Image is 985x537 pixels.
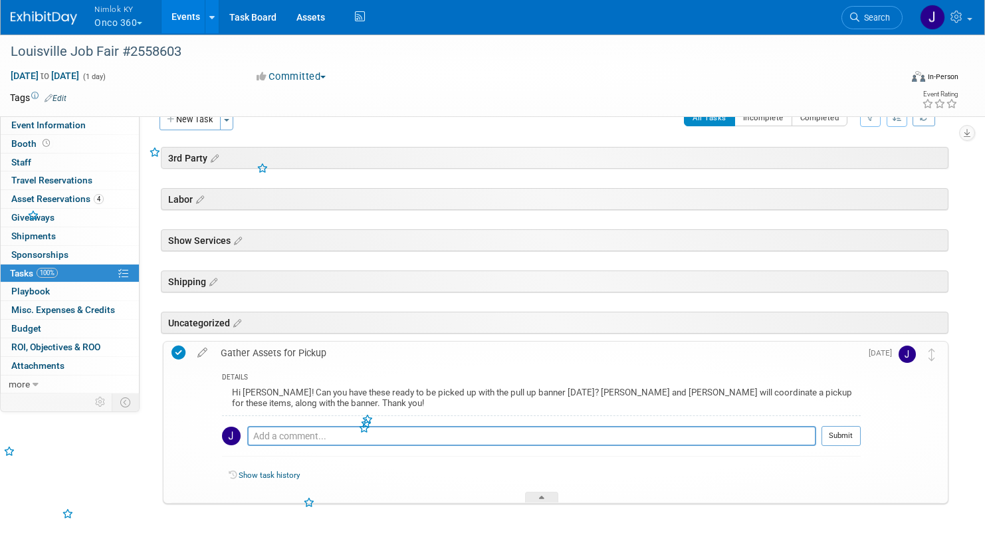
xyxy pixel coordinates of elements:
[37,268,58,278] span: 100%
[1,376,139,393] a: more
[82,72,106,81] span: (1 day)
[11,231,56,241] span: Shipments
[231,233,242,247] a: Edit sections
[161,188,948,210] div: Labor
[841,6,903,29] a: Search
[920,5,945,30] img: Jamie Dunn
[222,384,861,415] div: Hi [PERSON_NAME]! Can you have these ready to be picked up with the pull up banner [DATE]? [PERSO...
[252,70,331,84] button: Committed
[11,249,68,260] span: Sponsorships
[922,91,958,98] div: Event Rating
[869,348,899,358] span: [DATE]
[1,209,139,227] a: Giveaways
[40,138,53,148] span: Booth not reserved yet
[1,246,139,264] a: Sponsorships
[1,171,139,189] a: Travel Reservations
[89,393,112,411] td: Personalize Event Tab Strip
[11,175,92,185] span: Travel Reservations
[207,151,219,164] a: Edit sections
[1,190,139,208] a: Asset Reservations4
[1,282,139,300] a: Playbook
[1,320,139,338] a: Budget
[160,109,221,130] button: New Task
[821,426,861,446] button: Submit
[222,427,241,445] img: Jamie Dunn
[161,147,948,169] div: 3rd Party
[859,13,890,23] span: Search
[10,70,80,82] span: [DATE] [DATE]
[11,323,41,334] span: Budget
[94,2,142,16] span: Nimlok KY
[45,94,66,103] a: Edit
[734,109,792,126] button: Incomplete
[912,71,925,82] img: Format-Inperson.png
[191,347,214,359] a: edit
[206,274,217,288] a: Edit sections
[11,212,55,223] span: Giveaways
[1,265,139,282] a: Tasks100%
[193,192,204,205] a: Edit sections
[11,342,100,352] span: ROI, Objectives & ROO
[11,286,50,296] span: Playbook
[11,304,115,315] span: Misc. Expenses & Credits
[230,316,241,329] a: Edit sections
[11,193,104,204] span: Asset Reservations
[1,338,139,356] a: ROI, Objectives & ROO
[39,70,51,81] span: to
[222,373,861,384] div: DETAILS
[1,154,139,171] a: Staff
[899,346,916,363] img: Jamie Dunn
[10,268,58,278] span: Tasks
[161,270,948,292] div: Shipping
[9,379,30,389] span: more
[1,116,139,134] a: Event Information
[11,138,53,149] span: Booth
[11,157,31,167] span: Staff
[11,360,64,371] span: Attachments
[6,40,878,64] div: Louisville Job Fair #2558603
[1,227,139,245] a: Shipments
[1,135,139,153] a: Booth
[214,342,861,364] div: Gather Assets for Pickup
[1,357,139,375] a: Attachments
[817,69,958,89] div: Event Format
[1,301,139,319] a: Misc. Expenses & Credits
[10,91,66,104] td: Tags
[929,348,935,361] i: Move task
[112,393,140,411] td: Toggle Event Tabs
[684,109,735,126] button: All Tasks
[239,471,300,480] a: Show task history
[913,109,935,126] a: Refresh
[94,194,104,204] span: 4
[11,11,77,25] img: ExhibitDay
[792,109,848,126] button: Completed
[11,120,86,130] span: Event Information
[161,229,948,251] div: Show Services
[927,72,958,82] div: In-Person
[161,312,948,334] div: Uncategorized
